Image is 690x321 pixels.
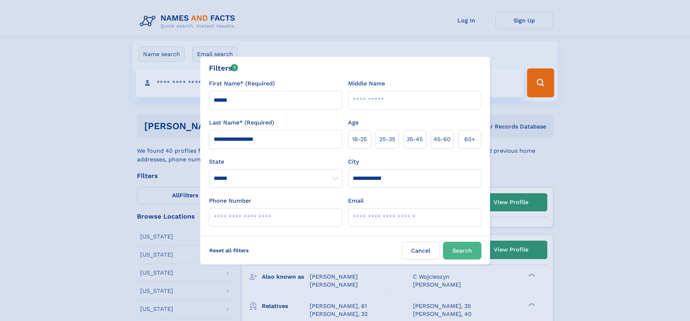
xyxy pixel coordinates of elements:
[443,242,481,259] button: Search
[209,118,274,127] label: Last Name* (Required)
[348,79,385,88] label: Middle Name
[434,135,451,144] span: 45‑60
[209,197,251,205] label: Phone Number
[464,135,475,144] span: 60+
[348,157,359,166] label: City
[348,197,364,205] label: Email
[348,118,359,127] label: Age
[402,242,440,259] label: Cancel
[205,242,254,259] label: Reset all filters
[352,135,367,144] span: 18‑25
[209,157,342,166] label: State
[209,79,275,88] label: First Name* (Required)
[379,135,395,144] span: 25‑35
[406,135,423,144] span: 35‑45
[209,63,238,73] div: Filters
